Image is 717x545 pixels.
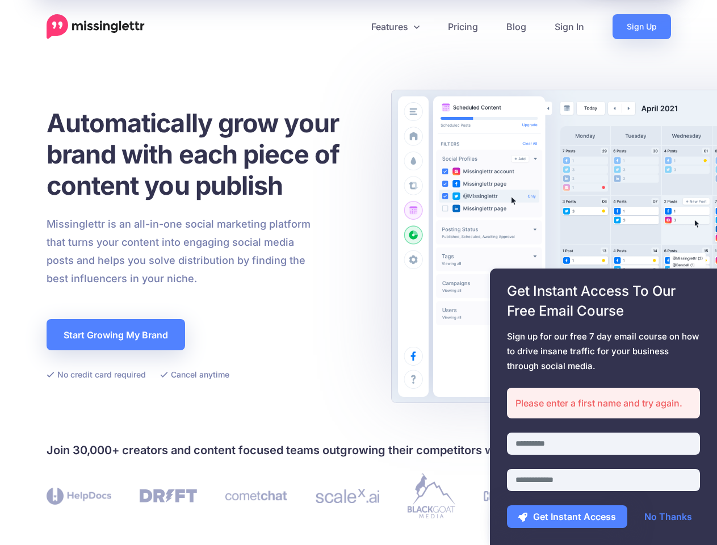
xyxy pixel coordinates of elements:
[492,14,540,39] a: Blog
[434,14,492,39] a: Pricing
[34,478,61,491] label: Twitter
[613,14,671,39] a: Sign Up
[633,505,703,528] a: No Thanks
[17,404,210,433] span: If you'd prefer to have third-party cookies disabled, please remove them from the list.
[507,281,700,321] span: Get Instant Access To Our Free Email Course
[34,463,66,476] label: LinkedIn
[17,373,210,393] span: Configure
[507,505,627,528] button: Get Instant Access
[47,441,671,459] h4: Join 30,000+ creators and content focused teams outgrowing their competitors with Missinglettr
[47,14,145,39] a: Home
[47,215,311,288] p: Missinglettr is an all-in-one social marketing platform that turns your content into engaging soc...
[34,447,71,460] label: Facebook
[47,319,185,350] a: Start Growing My Brand
[357,14,434,39] a: Features
[507,388,700,418] div: Please enter a first name and try again.
[116,505,210,528] a: Accept All
[17,505,111,528] a: Save
[47,107,367,201] h1: Automatically grow your brand with each piece of content you publish
[507,329,700,374] span: Sign up for our free 7 day email course on how to drive insane traffic for your business through ...
[540,14,598,39] a: Sign In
